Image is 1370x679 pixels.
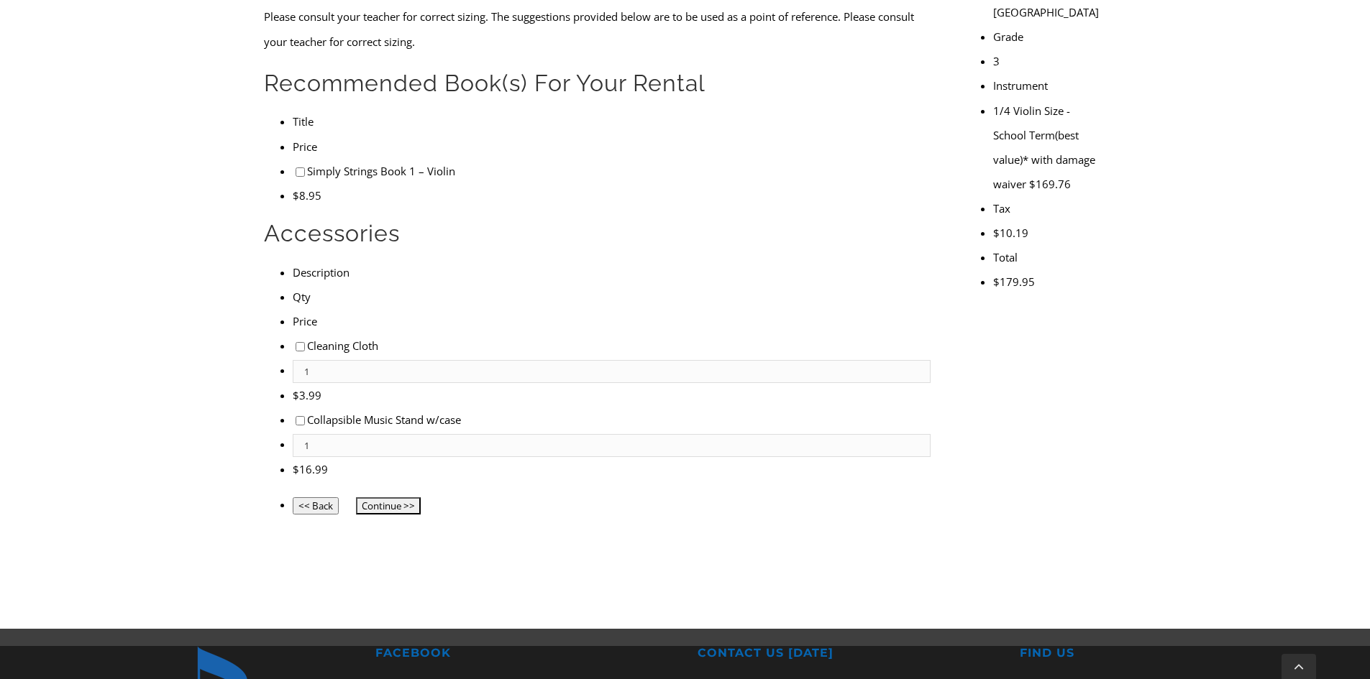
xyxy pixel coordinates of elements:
li: Total [993,245,1106,269]
li: Title [293,109,931,134]
li: $10.19 [993,221,1106,245]
p: Please consult your teacher for correct sizing. The suggestions provided below are to be used as ... [264,4,931,53]
h2: FIND US [1020,646,1317,661]
h2: Accessories [264,218,931,249]
h2: FACEBOOK [375,646,672,661]
li: Instrument [993,73,1106,98]
li: Simply Strings Book 1 – Violin [293,159,931,183]
li: Cleaning Cloth [293,333,931,358]
li: Collapsible Music Stand w/case [293,407,931,432]
li: $179.95 [993,269,1106,294]
li: Price [293,309,931,333]
h2: Recommended Book(s) For Your Rental [264,68,931,98]
input: Continue >> [356,497,421,514]
h2: CONTACT US [DATE] [698,646,995,661]
li: 3 [993,49,1106,73]
li: Description [293,260,931,285]
li: $3.99 [293,383,931,407]
li: 1/4 Violin Size - School Term(best value)* with damage waiver $169.76 [993,98,1106,196]
li: Qty [293,285,931,309]
li: Grade [993,24,1106,49]
li: Tax [993,196,1106,221]
input: << Back [293,497,339,514]
li: $16.99 [293,457,931,481]
li: Price [293,134,931,159]
li: $8.95 [293,183,931,208]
